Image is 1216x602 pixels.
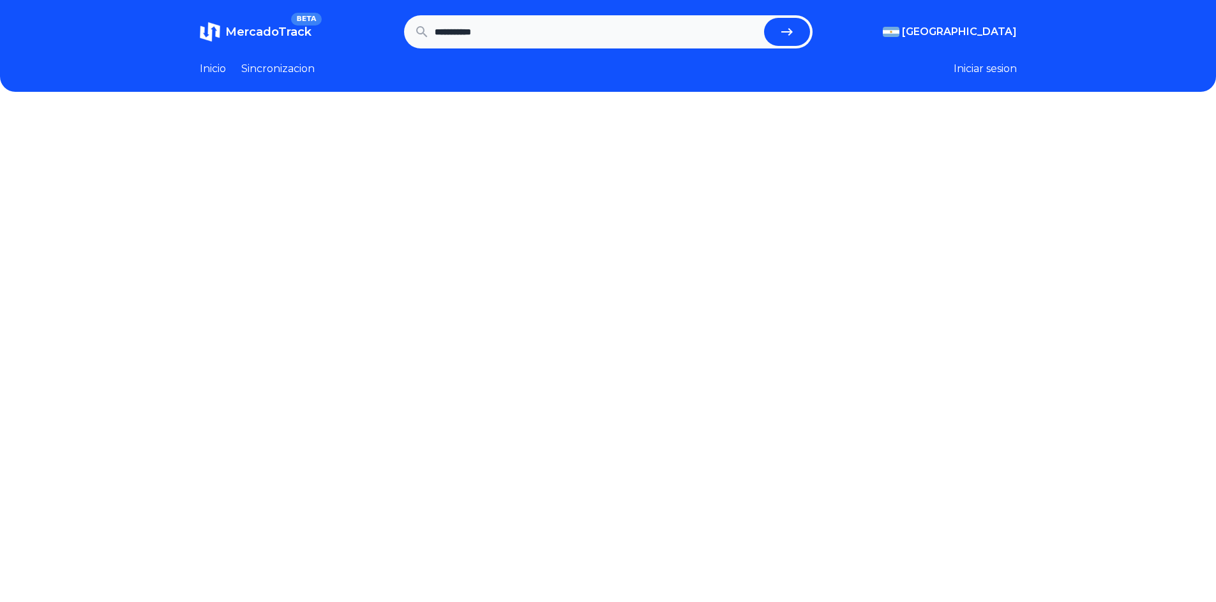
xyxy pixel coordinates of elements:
[200,22,220,42] img: MercadoTrack
[200,22,312,42] a: MercadoTrackBETA
[241,61,315,77] a: Sincronizacion
[902,24,1017,40] span: [GEOGRAPHIC_DATA]
[883,27,899,37] img: Argentina
[225,25,312,39] span: MercadoTrack
[291,13,321,26] span: BETA
[883,24,1017,40] button: [GEOGRAPHIC_DATA]
[954,61,1017,77] button: Iniciar sesion
[200,61,226,77] a: Inicio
